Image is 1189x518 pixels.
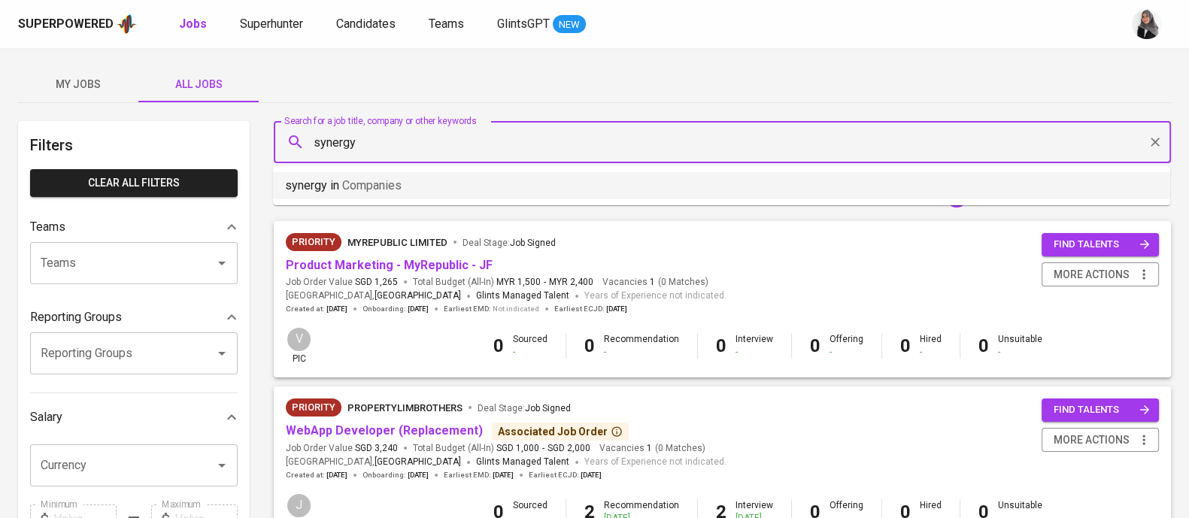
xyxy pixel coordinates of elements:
span: MYR 1,500 [496,276,541,289]
div: Salary [30,402,238,432]
span: Years of Experience not indicated. [584,289,726,304]
span: Companies [342,178,402,192]
span: MYR 2,400 [549,276,593,289]
a: Product Marketing - MyRepublic - JF [286,258,493,272]
div: Superpowered [18,16,114,33]
span: [DATE] [606,304,627,314]
span: Priority [286,400,341,415]
span: SGD 3,240 [355,442,398,455]
a: Superpoweredapp logo [18,13,137,35]
div: Interview [736,333,773,359]
div: pic [286,326,312,365]
a: Teams [429,15,467,34]
span: - [542,442,544,455]
span: Glints Managed Talent [476,456,569,467]
span: Job Signed [525,403,571,413]
span: SGD 1,265 [355,276,398,289]
button: Open [211,455,232,476]
span: [DATE] [408,470,429,480]
span: Created at : [286,304,347,314]
div: - [736,346,773,359]
b: 0 [493,335,504,356]
div: New Job received from Demand Team [286,233,341,251]
span: [DATE] [581,470,602,480]
span: Years of Experience not indicated. [584,455,726,470]
span: Deal Stage : [478,403,571,413]
span: [DATE] [493,470,514,480]
a: GlintsGPT NEW [497,15,586,34]
span: SGD 2,000 [547,442,590,455]
a: Candidates [336,15,399,34]
span: [DATE] [326,304,347,314]
div: Teams [30,212,238,242]
a: WebApp Developer (Replacement) [286,423,483,438]
span: All Jobs [147,75,250,94]
span: Earliest EMD : [444,470,514,480]
b: Jobs [179,17,207,31]
span: Job Signed [510,238,556,248]
img: app logo [117,13,137,35]
div: Unsuitable [998,333,1042,359]
span: My Jobs [27,75,129,94]
span: Clear All filters [42,174,226,192]
span: [DATE] [326,470,347,480]
span: Earliest EMD : [444,304,539,314]
span: [GEOGRAPHIC_DATA] [375,455,461,470]
span: [GEOGRAPHIC_DATA] [375,289,461,304]
span: Job Order Value [286,442,398,455]
span: 1 [645,442,652,455]
span: Superhunter [240,17,303,31]
b: 0 [978,335,989,356]
div: Recommendation [604,333,679,359]
span: Deal Stage : [463,238,556,248]
div: Hired [920,333,942,359]
span: PropertyLimBrothers [347,402,463,413]
span: Teams [429,17,464,31]
span: Vacancies ( 0 Matches ) [599,442,705,455]
span: more actions [1054,265,1130,284]
h6: Filters [30,133,238,157]
span: Not indicated [493,304,539,314]
span: [GEOGRAPHIC_DATA] , [286,455,461,470]
div: - [513,346,547,359]
span: SGD 1,000 [496,442,539,455]
span: Total Budget (All-In) [413,442,590,455]
p: Teams [30,218,65,236]
div: Reporting Groups [30,302,238,332]
span: NEW [553,17,586,32]
button: Clear [1145,132,1166,153]
span: Earliest ECJD : [554,304,627,314]
button: more actions [1042,262,1159,287]
div: New Job received from Demand Team [286,398,341,417]
span: Candidates [336,17,396,31]
div: - [920,346,942,359]
div: Associated Job Order [498,424,623,439]
button: find talents [1042,398,1159,422]
span: Onboarding : [362,304,429,314]
p: Reporting Groups [30,308,122,326]
b: 0 [810,335,820,356]
a: Jobs [179,15,210,34]
span: [GEOGRAPHIC_DATA] , [286,289,461,304]
b: 0 [584,335,595,356]
span: more actions [1054,431,1130,450]
button: Clear All filters [30,169,238,197]
span: [DATE] [408,304,429,314]
b: 0 [900,335,911,356]
img: sinta.windasari@glints.com [1132,9,1162,39]
span: - [544,276,546,289]
b: 0 [716,335,726,356]
div: - [604,346,679,359]
div: - [830,346,863,359]
span: find talents [1054,236,1150,253]
span: GlintsGPT [497,17,550,31]
span: Glints Managed Talent [476,290,569,301]
div: Offering [830,333,863,359]
span: Vacancies ( 0 Matches ) [602,276,708,289]
div: Sourced [513,333,547,359]
button: find talents [1042,233,1159,256]
button: Open [211,343,232,364]
button: more actions [1042,428,1159,453]
a: Superhunter [240,15,306,34]
span: find talents [1054,401,1150,419]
